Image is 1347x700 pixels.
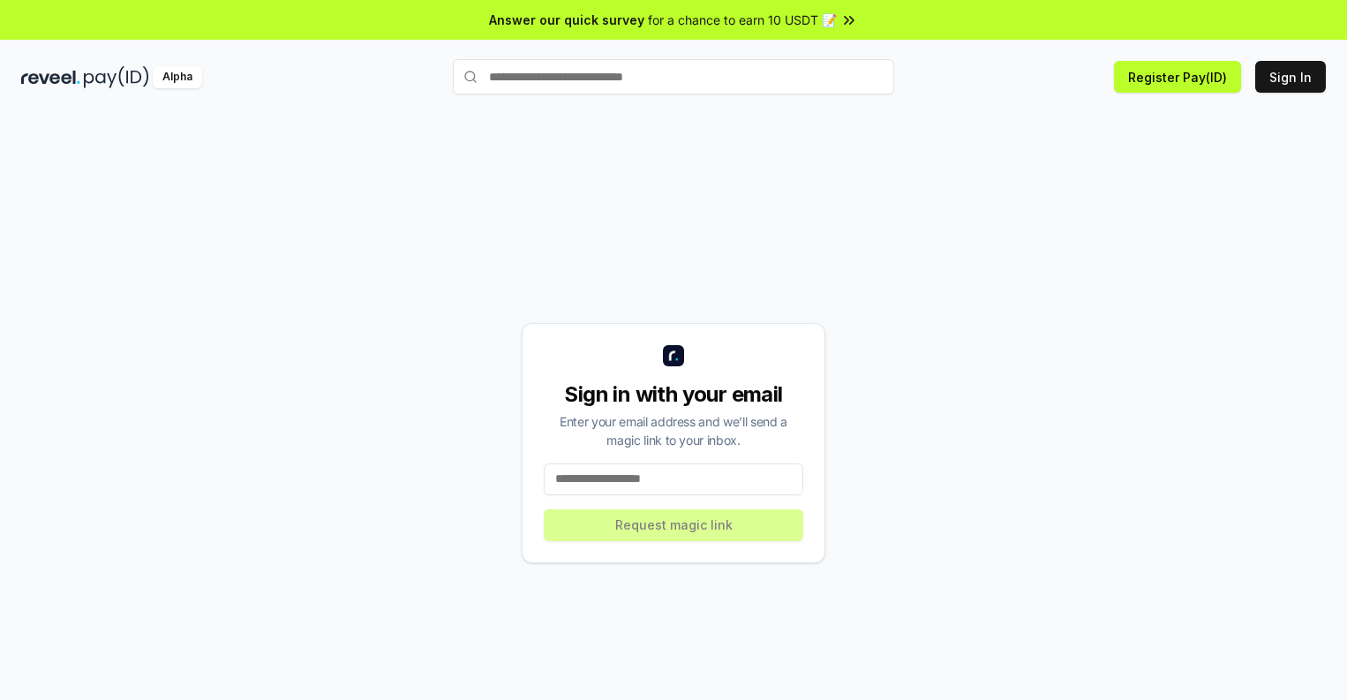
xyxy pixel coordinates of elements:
button: Sign In [1255,61,1326,93]
div: Alpha [153,66,202,88]
img: logo_small [663,345,684,366]
img: reveel_dark [21,66,80,88]
span: for a chance to earn 10 USDT 📝 [648,11,837,29]
button: Register Pay(ID) [1114,61,1241,93]
img: pay_id [84,66,149,88]
div: Sign in with your email [544,380,803,409]
span: Answer our quick survey [489,11,644,29]
div: Enter your email address and we’ll send a magic link to your inbox. [544,412,803,449]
